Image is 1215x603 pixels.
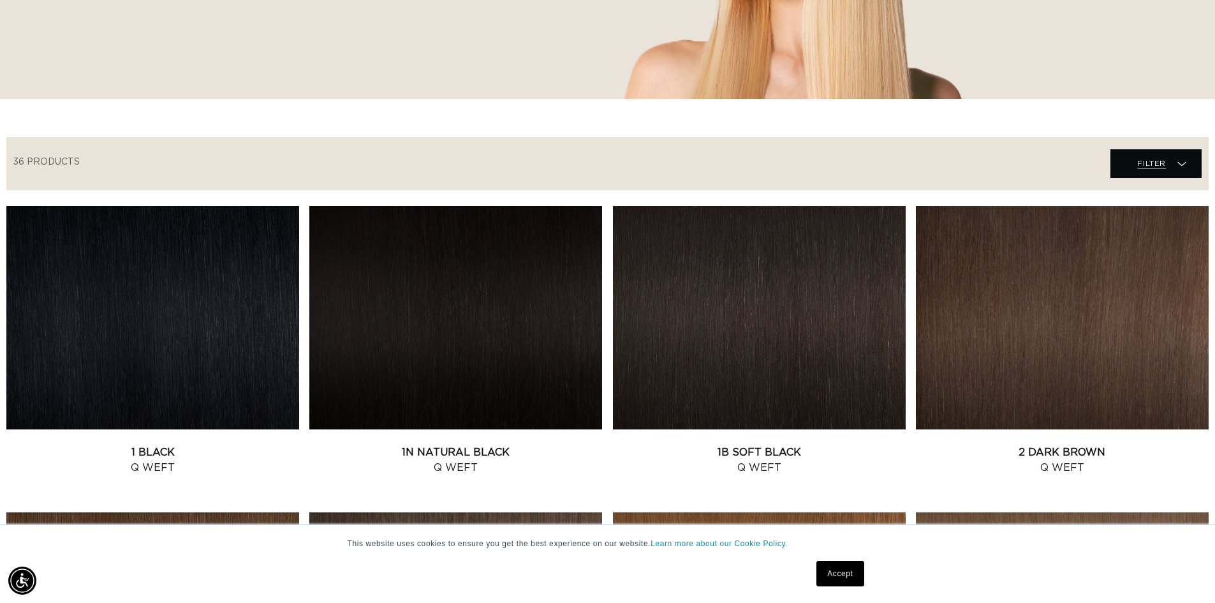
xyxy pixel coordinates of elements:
[8,567,36,595] div: Accessibility Menu
[1110,149,1202,178] summary: Filter
[1137,151,1166,175] span: Filter
[348,538,868,549] p: This website uses cookies to ensure you get the best experience on our website.
[309,445,602,475] a: 1N Natural Black Q Weft
[613,445,906,475] a: 1B Soft Black Q Weft
[916,445,1209,475] a: 2 Dark Brown Q Weft
[816,561,864,586] a: Accept
[6,445,299,475] a: 1 Black Q Weft
[651,539,788,548] a: Learn more about our Cookie Policy.
[13,158,80,167] span: 36 products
